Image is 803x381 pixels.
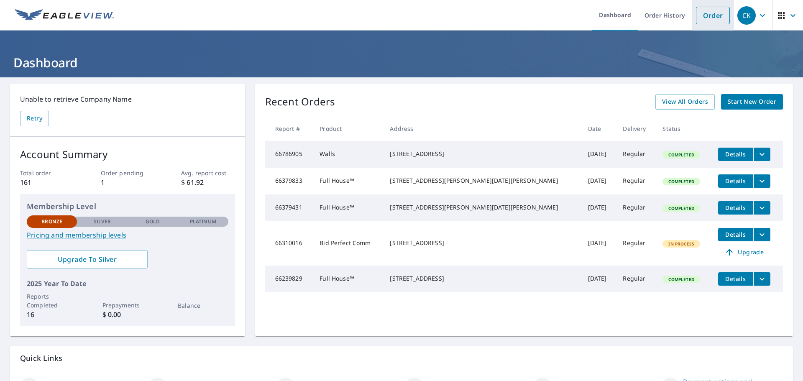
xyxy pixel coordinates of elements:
[15,9,114,22] img: EV Logo
[663,205,699,211] span: Completed
[313,168,383,194] td: Full House™
[20,353,783,363] p: Quick Links
[27,279,228,289] p: 2025 Year To Date
[723,247,765,257] span: Upgrade
[753,148,770,161] button: filesDropdownBtn-66786905
[265,116,313,141] th: Report #
[723,275,748,283] span: Details
[753,228,770,241] button: filesDropdownBtn-66310016
[265,168,313,194] td: 66379833
[390,274,574,283] div: [STREET_ADDRESS]
[737,6,756,25] div: CK
[20,111,49,126] button: Retry
[33,255,141,264] span: Upgrade To Silver
[663,179,699,184] span: Completed
[101,177,154,187] p: 1
[616,168,656,194] td: Regular
[265,266,313,292] td: 66239829
[390,150,574,158] div: [STREET_ADDRESS]
[27,292,77,309] p: Reports Completed
[265,94,335,110] p: Recent Orders
[718,228,753,241] button: detailsBtn-66310016
[663,276,699,282] span: Completed
[178,301,228,310] p: Balance
[383,116,581,141] th: Address
[313,221,383,266] td: Bid Perfect Comm
[146,218,160,225] p: Gold
[718,245,770,259] a: Upgrade
[390,203,574,212] div: [STREET_ADDRESS][PERSON_NAME][DATE][PERSON_NAME]
[41,218,62,225] p: Bronze
[190,218,216,225] p: Platinum
[718,174,753,188] button: detailsBtn-66379833
[723,150,748,158] span: Details
[696,7,730,24] a: Order
[718,201,753,215] button: detailsBtn-66379431
[616,116,656,141] th: Delivery
[753,272,770,286] button: filesDropdownBtn-66239829
[723,204,748,212] span: Details
[753,174,770,188] button: filesDropdownBtn-66379833
[27,230,228,240] a: Pricing and membership levels
[662,97,708,107] span: View All Orders
[723,177,748,185] span: Details
[27,250,148,268] a: Upgrade To Silver
[101,169,154,177] p: Order pending
[102,301,153,309] p: Prepayments
[20,169,74,177] p: Total order
[181,169,235,177] p: Avg. report cost
[27,309,77,320] p: 16
[390,176,574,185] div: [STREET_ADDRESS][PERSON_NAME][DATE][PERSON_NAME]
[265,194,313,221] td: 66379431
[581,168,616,194] td: [DATE]
[581,194,616,221] td: [DATE]
[663,241,699,247] span: In Process
[663,152,699,158] span: Completed
[27,113,42,124] span: Retry
[753,201,770,215] button: filesDropdownBtn-66379431
[718,272,753,286] button: detailsBtn-66239829
[581,141,616,168] td: [DATE]
[265,141,313,168] td: 66786905
[94,218,111,225] p: Silver
[581,221,616,266] td: [DATE]
[616,221,656,266] td: Regular
[581,266,616,292] td: [DATE]
[616,194,656,221] td: Regular
[390,239,574,247] div: [STREET_ADDRESS]
[27,201,228,212] p: Membership Level
[581,116,616,141] th: Date
[313,116,383,141] th: Product
[265,221,313,266] td: 66310016
[181,177,235,187] p: $ 61.92
[10,54,793,71] h1: Dashboard
[723,230,748,238] span: Details
[655,94,715,110] a: View All Orders
[616,266,656,292] td: Regular
[656,116,711,141] th: Status
[721,94,783,110] a: Start New Order
[313,141,383,168] td: Walls
[313,194,383,221] td: Full House™
[20,94,235,104] p: Unable to retrieve Company Name
[20,147,235,162] p: Account Summary
[102,309,153,320] p: $ 0.00
[728,97,776,107] span: Start New Order
[616,141,656,168] td: Regular
[718,148,753,161] button: detailsBtn-66786905
[313,266,383,292] td: Full House™
[20,177,74,187] p: 161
